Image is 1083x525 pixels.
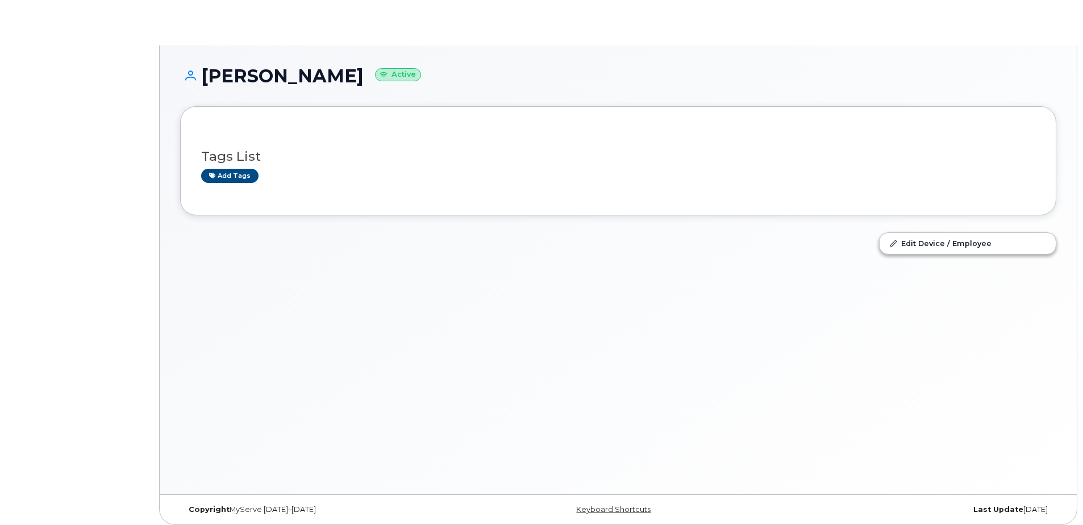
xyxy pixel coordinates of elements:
strong: Copyright [189,505,230,514]
h3: Tags List [201,149,1035,164]
a: Edit Device / Employee [880,233,1056,253]
small: Active [375,68,421,81]
h1: [PERSON_NAME] [180,66,1056,86]
a: Keyboard Shortcuts [576,505,651,514]
div: MyServe [DATE]–[DATE] [180,505,472,514]
strong: Last Update [973,505,1023,514]
div: [DATE] [764,505,1056,514]
a: Add tags [201,169,259,183]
